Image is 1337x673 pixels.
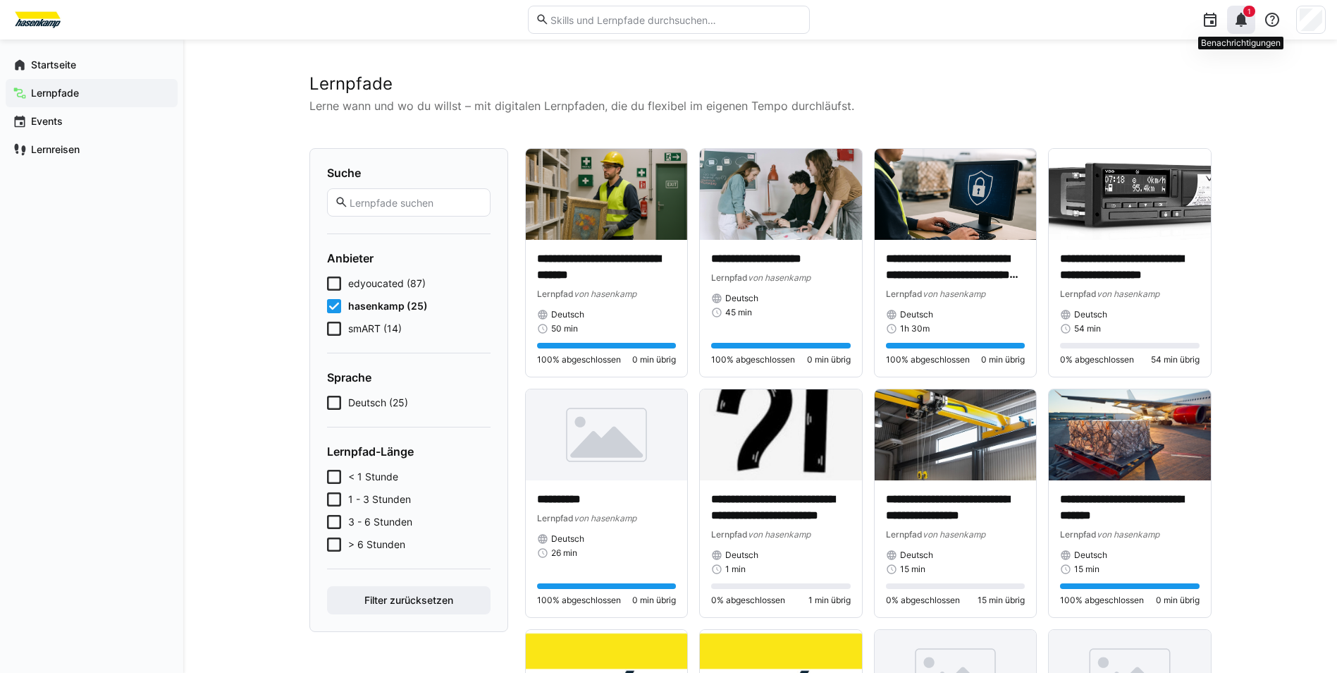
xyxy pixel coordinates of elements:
img: image [526,389,688,480]
img: image [875,389,1037,480]
span: Deutsch [725,293,758,304]
span: 1h 30m [900,323,930,334]
span: 26 min [551,547,577,559]
span: Lernpfad [711,272,748,283]
h4: Sprache [327,370,491,384]
span: von hasenkamp [923,529,985,540]
h4: Suche [327,166,491,180]
span: Lernpfad [886,289,923,299]
span: edyoucated (87) [348,277,426,291]
span: 0 min übrig [1156,595,1200,606]
span: 100% abgeschlossen [1060,595,1144,606]
span: 100% abgeschlossen [711,354,795,365]
span: von hasenkamp [748,272,811,283]
span: 0% abgeschlossen [711,595,785,606]
span: 0% abgeschlossen [1060,354,1134,365]
span: 0 min übrig [981,354,1025,365]
span: 0 min übrig [632,354,676,365]
span: 15 min [900,564,925,575]
img: image [1049,389,1211,480]
span: Lernpfad [711,529,748,540]
span: 1 - 3 Stunden [348,492,411,507]
img: image [526,149,688,240]
span: 0 min übrig [632,595,676,606]
span: 100% abgeschlossen [537,354,621,365]
span: Lernpfad [886,529,923,540]
span: 0 min übrig [807,354,851,365]
span: 45 min [725,307,752,318]
img: image [1049,149,1211,240]
span: Deutsch [1074,550,1107,561]
span: Deutsch [551,533,584,545]
span: 54 min übrig [1151,354,1200,365]
span: > 6 Stunden [348,538,405,552]
h4: Anbieter [327,251,491,265]
span: 0% abgeschlossen [886,595,960,606]
span: 100% abgeschlossen [886,354,970,365]
span: Deutsch [1074,309,1107,320]
span: von hasenkamp [1097,529,1159,540]
span: Lernpfad [1060,529,1097,540]
span: Deutsch [900,309,933,320]
div: Benachrichtigungen [1198,37,1283,49]
span: Deutsch [551,309,584,320]
h2: Lernpfade [309,73,1212,95]
h4: Lernpfad-Länge [327,444,491,459]
span: 3 - 6 Stunden [348,515,412,529]
span: Lernpfad [537,513,574,523]
img: image [700,389,862,480]
span: von hasenkamp [748,529,811,540]
span: von hasenkamp [1097,289,1159,299]
span: 1 min übrig [808,595,851,606]
span: Deutsch [725,550,758,561]
span: 15 min übrig [978,595,1025,606]
span: hasenkamp (25) [348,299,428,313]
span: Lernpfad [1060,289,1097,299]
span: Deutsch (25) [348,396,408,410]
span: 1 [1247,7,1251,16]
span: 15 min [1074,564,1099,575]
img: image [875,149,1037,240]
input: Skills und Lernpfade durchsuchen… [549,13,801,26]
span: smART (14) [348,322,402,336]
span: Deutsch [900,550,933,561]
span: von hasenkamp [923,289,985,299]
span: von hasenkamp [574,289,636,299]
p: Lerne wann und wo du willst – mit digitalen Lernpfaden, die du flexibel im eigenen Tempo durchläu... [309,97,1212,114]
span: 54 min [1074,323,1101,334]
span: Filter zurücksetzen [362,593,455,607]
span: 50 min [551,323,578,334]
span: von hasenkamp [574,513,636,523]
span: Lernpfad [537,289,574,299]
img: image [700,149,862,240]
span: 100% abgeschlossen [537,595,621,606]
input: Lernpfade suchen [348,196,482,209]
span: 1 min [725,564,746,575]
button: Filter zurücksetzen [327,586,491,614]
span: < 1 Stunde [348,470,398,484]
